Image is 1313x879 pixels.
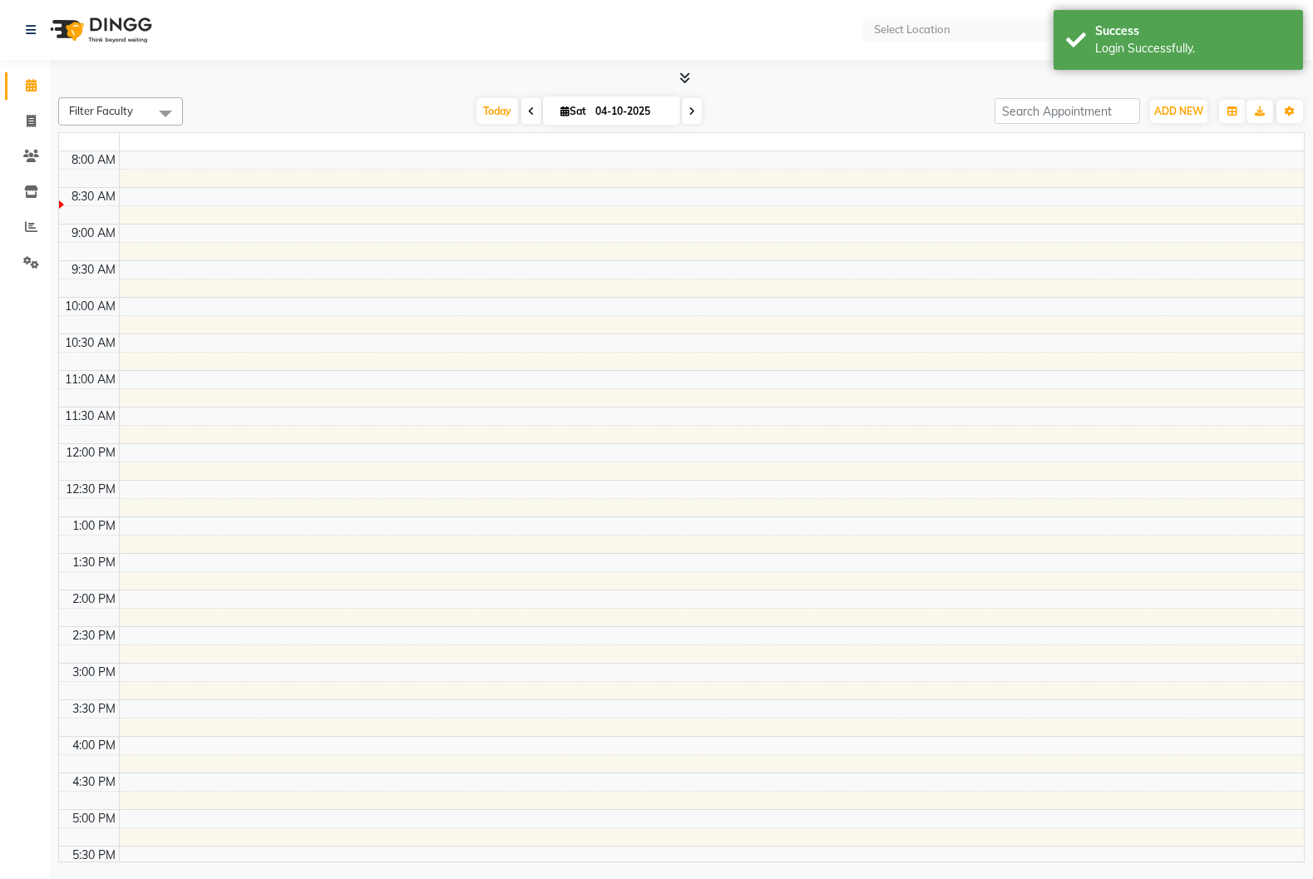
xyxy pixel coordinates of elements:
[69,810,119,827] div: 5:00 PM
[1095,40,1291,57] div: Login Successfully.
[62,444,119,462] div: 12:00 PM
[68,188,119,205] div: 8:30 AM
[69,104,133,117] span: Filter Faculty
[68,151,119,169] div: 8:00 AM
[874,22,950,38] div: Select Location
[62,334,119,352] div: 10:30 AM
[476,98,518,124] span: Today
[69,554,119,571] div: 1:30 PM
[42,7,156,53] img: logo
[62,407,119,425] div: 11:30 AM
[68,261,119,279] div: 9:30 AM
[69,590,119,608] div: 2:00 PM
[1150,100,1207,123] button: ADD NEW
[69,627,119,644] div: 2:30 PM
[62,298,119,315] div: 10:00 AM
[590,99,674,124] input: 2025-10-04
[69,517,119,535] div: 1:00 PM
[62,481,119,498] div: 12:30 PM
[556,105,590,117] span: Sat
[68,225,119,242] div: 9:00 AM
[69,847,119,864] div: 5:30 PM
[69,700,119,718] div: 3:30 PM
[1154,105,1203,117] span: ADD NEW
[69,773,119,791] div: 4:30 PM
[995,98,1140,124] input: Search Appointment
[69,664,119,681] div: 3:00 PM
[69,737,119,754] div: 4:00 PM
[1095,22,1291,40] div: Success
[62,371,119,388] div: 11:00 AM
